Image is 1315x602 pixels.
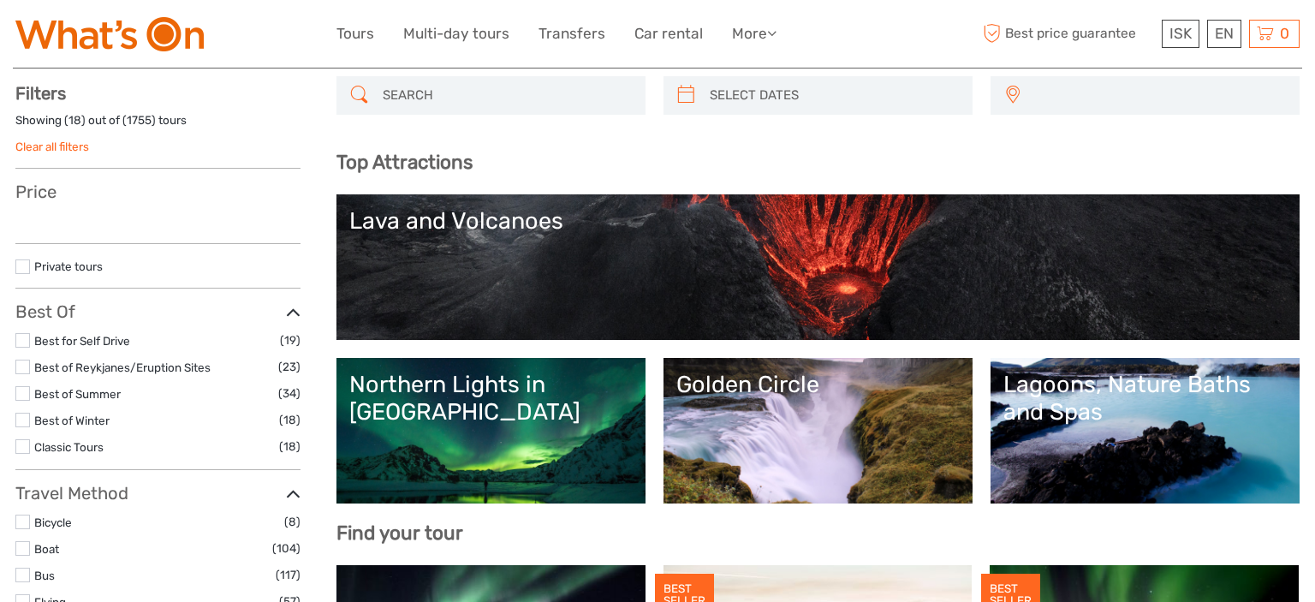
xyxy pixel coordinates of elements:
[336,151,473,174] b: Top Attractions
[279,437,300,456] span: (18)
[34,542,59,556] a: Boat
[280,331,300,350] span: (19)
[278,384,300,403] span: (34)
[15,301,300,322] h3: Best Of
[349,207,1287,235] div: Lava and Volcanoes
[676,371,960,398] div: Golden Circle
[34,361,211,374] a: Best of Reykjanes/Eruption Sites
[676,371,960,491] a: Golden Circle
[127,112,152,128] label: 1755
[403,21,509,46] a: Multi-day tours
[349,371,633,491] a: Northern Lights in [GEOGRAPHIC_DATA]
[34,516,72,529] a: Bicycle
[34,259,103,273] a: Private tours
[34,569,55,582] a: Bus
[634,21,703,46] a: Car rental
[732,21,777,46] a: More
[15,483,300,504] h3: Travel Method
[15,112,300,139] div: Showing ( ) out of ( ) tours
[349,371,633,426] div: Northern Lights in [GEOGRAPHIC_DATA]
[1277,25,1292,42] span: 0
[34,440,104,454] a: Classic Tours
[1169,25,1192,42] span: ISK
[1003,371,1287,491] a: Lagoons, Nature Baths and Spas
[538,21,605,46] a: Transfers
[278,357,300,377] span: (23)
[34,334,130,348] a: Best for Self Drive
[15,17,204,51] img: What's On
[279,410,300,430] span: (18)
[336,522,463,545] b: Find your tour
[15,182,300,202] h3: Price
[349,207,1287,327] a: Lava and Volcanoes
[979,20,1157,48] span: Best price guarantee
[34,414,110,427] a: Best of Winter
[336,21,374,46] a: Tours
[703,80,964,110] input: SELECT DATES
[1003,371,1287,426] div: Lagoons, Nature Baths and Spas
[68,112,81,128] label: 18
[376,80,637,110] input: SEARCH
[272,539,300,558] span: (104)
[284,512,300,532] span: (8)
[15,83,66,104] strong: Filters
[34,387,121,401] a: Best of Summer
[15,140,89,153] a: Clear all filters
[1207,20,1241,48] div: EN
[276,565,300,585] span: (117)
